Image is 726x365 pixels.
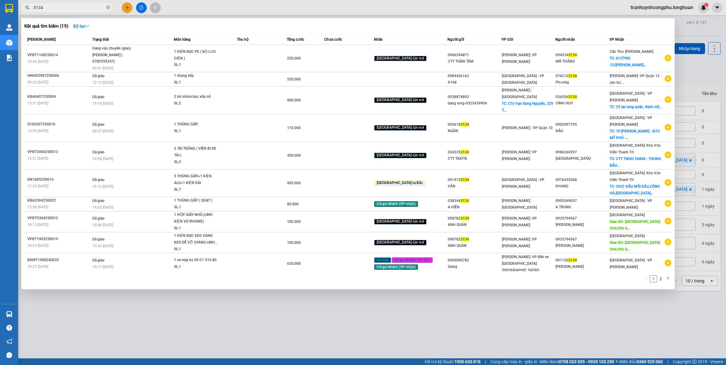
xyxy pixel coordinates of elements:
[610,220,661,230] span: Giao DĐ: [GEOGRAPHIC_DATA]: 294/296 Q...
[92,178,105,182] span: Đã giao
[568,74,577,78] span: 3134
[6,24,12,31] img: warehouse-icon
[642,275,650,282] li: Previous Page
[174,49,220,62] div: 1 KIỆN BỌC PE ( BỘ LƯU ĐIỆN )
[610,74,659,85] span: [PERSON_NAME]: VP Quận 12 (An Sư...
[650,275,657,282] a: 1
[324,37,342,42] span: Chưa cước
[27,215,91,221] div: VPBT0304250012
[27,52,91,58] div: VPBT1108250014
[665,55,671,61] span: plus-circle
[92,258,105,262] span: Đã giao
[27,244,48,248] span: 18:23 [DATE]
[92,80,113,85] span: 12:12 [DATE]
[556,177,609,183] div: 0976432068
[657,275,664,282] a: 2
[502,216,537,227] span: [PERSON_NAME]: VP [PERSON_NAME]
[448,52,501,58] div: 0906394871
[92,101,113,106] span: 19:19 [DATE]
[174,204,220,211] div: SL: 1
[556,79,609,86] div: Phương
[610,213,645,217] span: [GEOGRAPHIC_DATA]
[24,23,68,29] h3: Kết quả tìm kiếm ( 19 )
[174,159,220,165] div: SL: 2
[502,199,537,210] span: [PERSON_NAME] : [GEOGRAPHIC_DATA]
[461,122,469,127] span: 3134
[287,126,301,130] span: 110.000
[27,73,91,79] div: HNHD2907250006
[665,152,671,158] span: plus-circle
[448,100,501,107] div: dang tong-0325439904
[68,21,94,31] button: Bộ lọcdown
[287,37,304,42] span: Tổng cước
[106,5,110,9] span: close-circle
[174,233,220,246] div: 1 KIỆN BỌC KEO VÀNG KEO DỄ VỠ (HÀNG LINH...
[502,126,553,130] span: [PERSON_NAME] : VP Quận 10
[448,177,501,183] div: 091413
[92,223,113,227] span: 10:08 [DATE]
[556,52,609,58] div: 094534
[25,5,29,10] span: search
[92,66,113,70] span: 09:01 [DATE]
[610,49,653,54] span: Cần Thơ: [PERSON_NAME]
[27,37,56,42] span: [PERSON_NAME]
[502,178,544,189] span: [GEOGRAPHIC_DATA] : VP [PERSON_NAME]
[448,128,501,134] div: NGÂN
[665,200,671,207] span: plus-circle
[556,183,609,189] div: KHANG
[92,265,113,269] span: 15:17 [DATE]
[448,257,501,264] div: 0905090782
[374,258,391,263] span: Xe máy
[448,243,501,249] div: ANH QUÂN
[27,101,48,105] span: 10:31 [DATE]
[92,122,105,127] span: Đã giao
[610,105,662,109] span: TC: 25 lạc long quân, thịnh mỹ...
[556,128,609,134] div: NÂU
[448,183,501,189] div: VÂN
[666,276,670,280] span: right
[448,73,501,79] div: 0984426163
[556,155,609,162] div: [GEOGRAPHIC_DATA]
[237,37,248,42] span: Thu hộ
[374,56,426,61] span: [GEOGRAPHIC_DATA] tận nơi
[610,91,652,102] span: [GEOGRAPHIC_DATA] : VP [PERSON_NAME]
[556,236,609,243] div: 0935794567
[665,124,671,131] span: plus-circle
[568,53,577,57] span: 3134
[556,222,609,228] div: [PERSON_NAME]
[448,79,501,86] div: A Hải
[27,149,91,155] div: VPBT2006250013
[33,4,105,11] input: Tìm tên, số ĐT hoặc mã đơn
[502,237,537,248] span: [PERSON_NAME]: VP [PERSON_NAME]
[502,150,537,161] span: [PERSON_NAME]: VP [PERSON_NAME]
[27,80,48,84] span: 09:35 [DATE]
[174,197,220,204] div: 1 THÙNG GIẤY ( QUẠT )
[27,257,91,263] div: BXMT1908240032
[27,197,91,204] div: KBA2304250022
[502,74,544,85] span: [GEOGRAPHIC_DATA] : VP [GEOGRAPHIC_DATA]
[6,352,12,358] span: message
[657,275,664,282] li: 2
[448,222,501,228] div: ANH QUÂN
[174,121,220,128] div: 1 THÙNG GIẤY
[644,276,648,280] span: left
[92,237,105,241] span: Đã giao
[556,58,609,65] div: MR.THẮNG
[461,216,469,220] span: 3134
[27,264,48,269] span: 10:27 [DATE]
[502,101,553,112] span: TC: CTy Vạn Song Nguyên, 229 T...
[610,129,660,140] span: TC: 70 [PERSON_NAME] - BĂC MỸ PHÚ -...
[556,100,609,107] div: ĐÌNH HUY
[287,153,301,158] span: 450.000
[374,125,426,131] span: [GEOGRAPHIC_DATA] tận nơi
[27,129,48,133] span: 14:55 [DATE]
[92,216,105,220] span: Đã giao
[502,255,549,272] span: [PERSON_NAME]: VP Bến xe [GEOGRAPHIC_DATA] ([GEOGRAPHIC_DATA])
[174,212,220,225] div: 1 HỘP GIẤY NHỎ (LINH KIỆN VỎ IPHONE)
[642,275,650,282] button: left
[461,150,469,154] span: 3134
[374,153,426,158] span: [GEOGRAPHIC_DATA] tận nơi
[568,95,577,99] span: 3134
[448,215,501,222] div: 098782
[610,143,661,154] span: [GEOGRAPHIC_DATA]: Kho Văn Điển Thanh Trì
